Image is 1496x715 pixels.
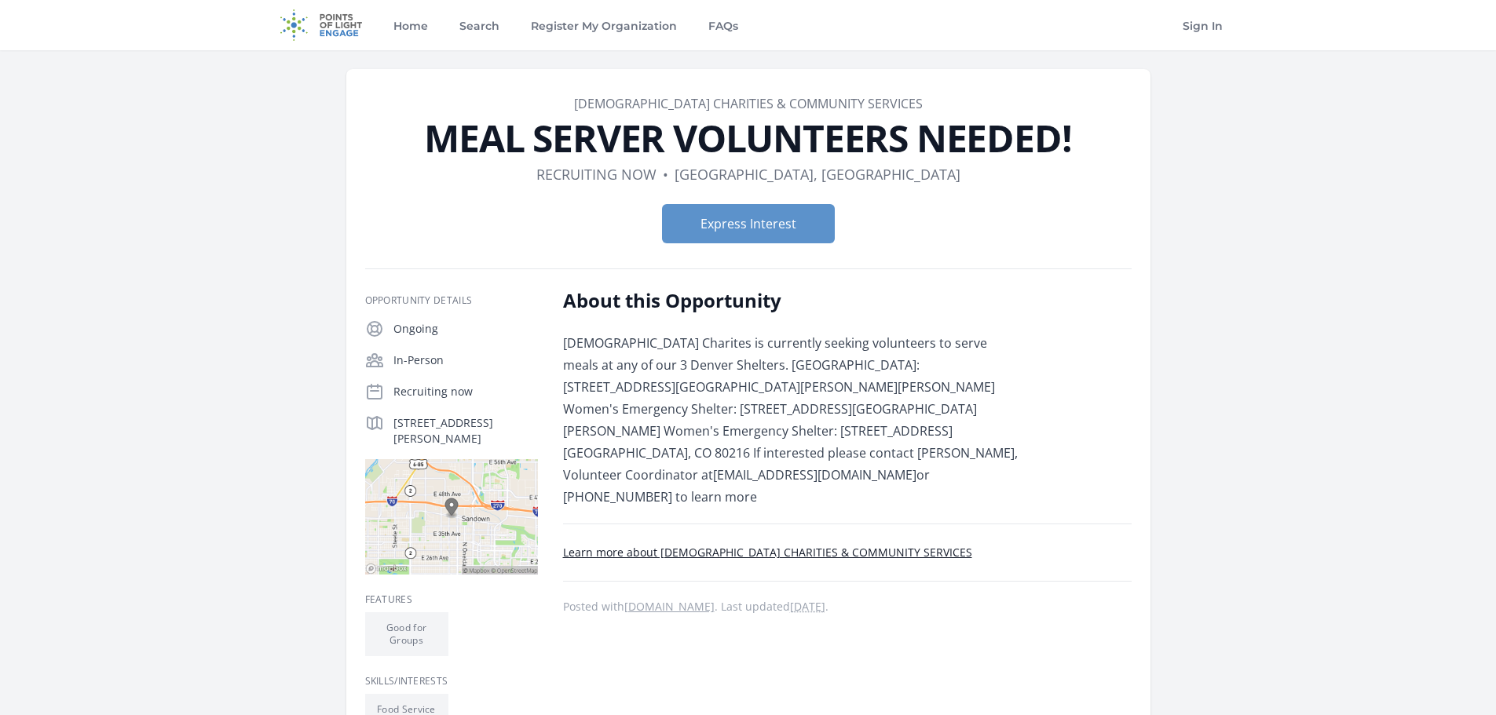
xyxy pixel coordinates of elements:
h1: MEAL SERVER VOLUNTEERS NEEDED! [365,119,1132,157]
h2: About this Opportunity [563,288,1022,313]
p: [STREET_ADDRESS][PERSON_NAME] [393,415,538,447]
h3: Features [365,593,538,606]
a: Learn more about [DEMOGRAPHIC_DATA] CHARITIES & COMMUNITY SERVICES [563,545,972,560]
button: Express Interest [662,204,835,243]
p: [DEMOGRAPHIC_DATA] Charites is currently seeking volunteers to serve meals at any of our 3 Denver... [563,332,1022,508]
p: Recruiting now [393,384,538,399]
div: • [663,163,668,185]
img: Map [365,459,538,575]
p: Posted with . Last updated . [563,600,1132,613]
a: [DOMAIN_NAME] [624,599,715,614]
h3: Opportunity Details [365,294,538,307]
a: [DEMOGRAPHIC_DATA] CHARITIES & COMMUNITY SERVICES [574,95,923,112]
dd: [GEOGRAPHIC_DATA], [GEOGRAPHIC_DATA] [675,163,960,185]
li: Good for Groups [365,612,448,656]
p: Ongoing [393,321,538,337]
h3: Skills/Interests [365,675,538,688]
dd: Recruiting now [536,163,657,185]
abbr: Mon, Jan 30, 2023 6:10 AM [790,599,825,614]
p: In-Person [393,352,538,368]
